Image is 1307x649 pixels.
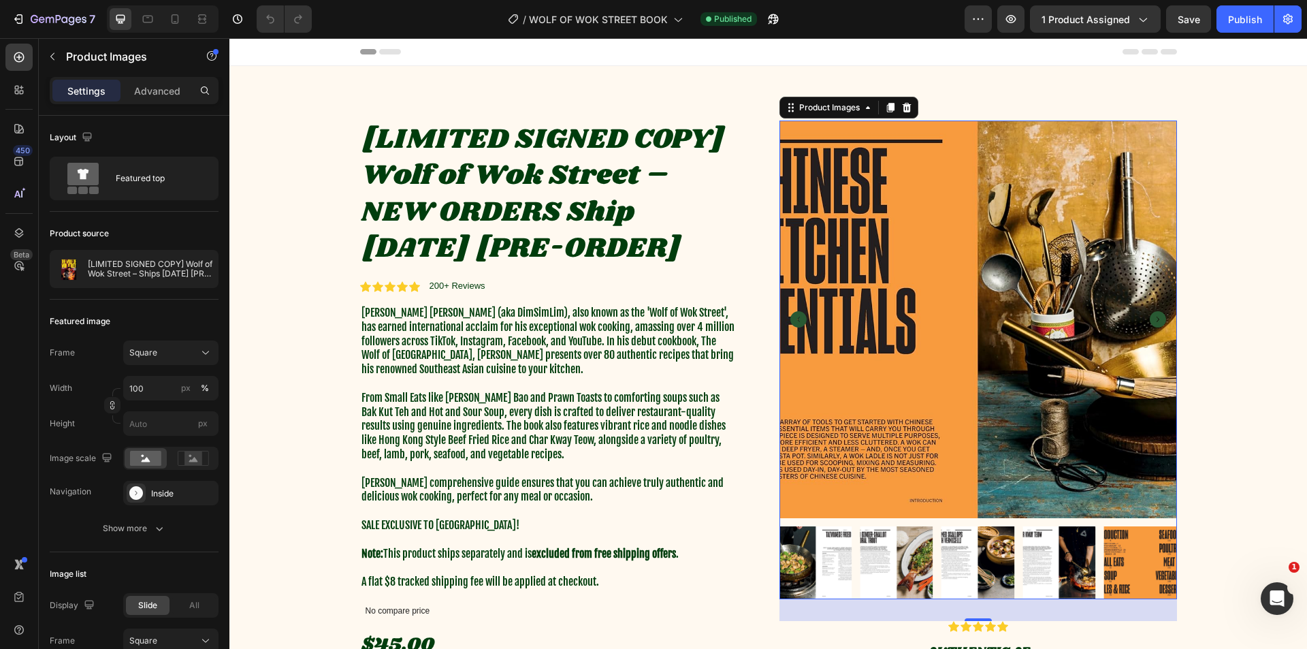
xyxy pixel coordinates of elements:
[5,5,101,33] button: 7
[50,516,219,541] button: Show more
[55,255,82,283] img: product feature img
[50,417,75,430] label: Height
[1228,12,1262,27] div: Publish
[567,63,633,76] div: Product Images
[920,273,937,289] button: Carousel Next Arrow
[67,84,106,98] p: Settings
[302,509,447,522] strong: excluded from free shipping offers
[129,635,157,647] span: Square
[529,12,668,27] span: WOLF OF WOK STREET BOOK
[197,380,213,396] button: px
[123,341,219,365] button: Square
[1030,5,1161,33] button: 1 product assigned
[13,145,33,156] div: 450
[138,599,157,612] span: Slide
[116,163,199,194] div: Featured top
[50,635,75,647] label: Frame
[50,568,86,580] div: Image list
[229,38,1307,649] iframe: Design area
[50,449,115,468] div: Image scale
[1166,5,1211,33] button: Save
[123,376,219,400] input: px%
[1178,14,1200,25] span: Save
[1042,12,1130,27] span: 1 product assigned
[178,380,194,396] button: %
[551,606,946,623] p: AUTHENTIC AF
[151,488,215,500] div: Inside
[136,569,501,577] p: No compare price
[50,382,72,394] label: Width
[714,13,752,25] span: Published
[50,486,91,498] div: Navigation
[131,593,506,620] div: $45.00
[123,411,219,436] input: px
[89,11,95,27] p: 7
[50,597,97,615] div: Display
[50,227,109,240] div: Product source
[523,12,526,27] span: /
[103,522,166,535] div: Show more
[132,522,505,551] p: A flat $8 tracked shipping fee will be applied at checkout.
[134,84,180,98] p: Advanced
[50,129,95,147] div: Layout
[198,418,208,428] span: px
[66,48,182,65] p: Product Images
[189,599,199,612] span: All
[257,5,312,33] div: Undo/Redo
[561,273,577,289] button: Carousel Back Arrow
[50,315,110,328] div: Featured image
[181,382,191,394] div: px
[50,347,75,359] label: Frame
[1216,5,1274,33] button: Publish
[1289,562,1300,573] span: 1
[10,249,33,260] div: Beta
[88,259,213,279] p: [LIMITED SIGNED COPY] Wolf of Wok Street – Ships [DATE] [PRE-ORDER]
[1261,582,1293,615] iframe: Intercom live chat
[201,382,209,394] div: %
[129,347,157,359] span: Square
